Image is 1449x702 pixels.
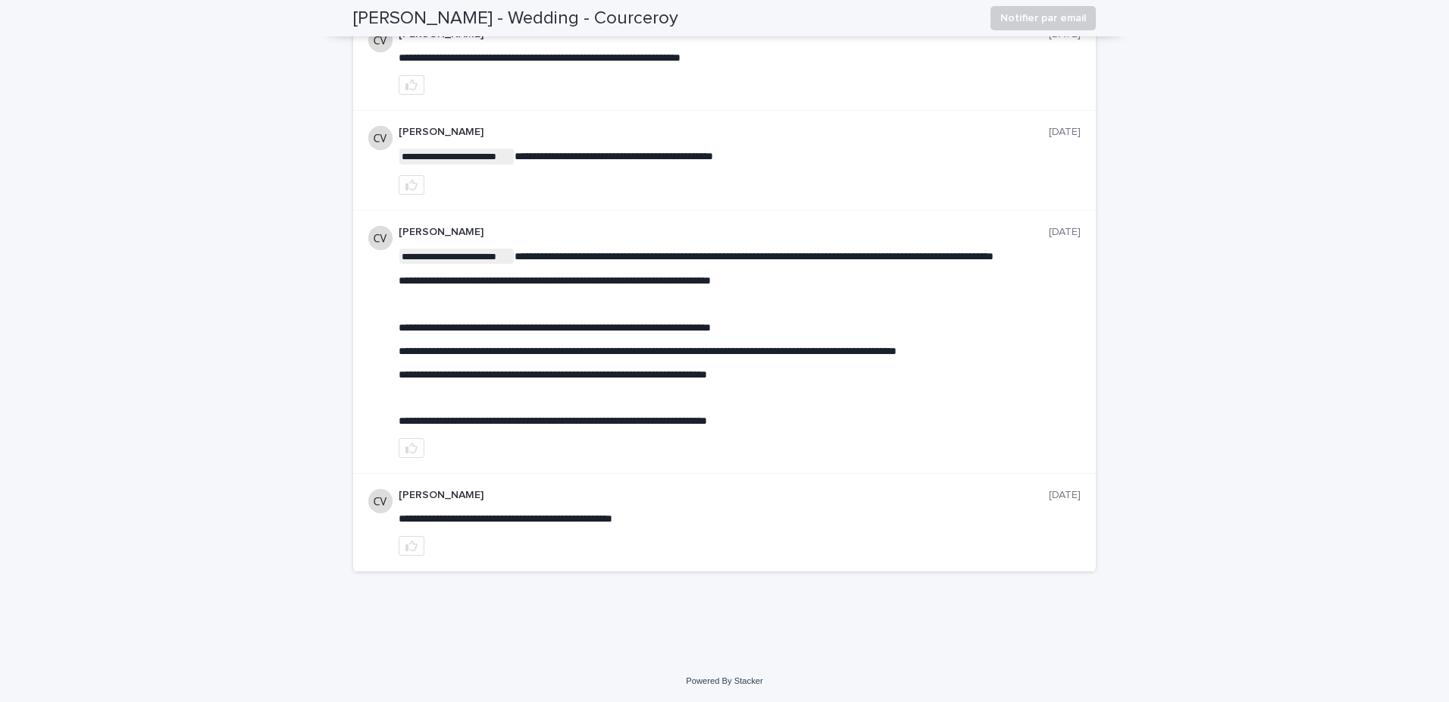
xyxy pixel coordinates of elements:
[686,676,762,685] a: Powered By Stacker
[1000,11,1086,26] span: Notifier par email
[399,175,424,195] button: like this post
[991,6,1096,30] button: Notifier par email
[399,75,424,95] button: like this post
[399,489,1049,502] p: [PERSON_NAME]
[399,226,1049,239] p: [PERSON_NAME]
[353,8,678,30] h2: [PERSON_NAME] - Wedding - Courceroy
[1049,489,1081,502] p: [DATE]
[1049,226,1081,239] p: [DATE]
[1049,126,1081,139] p: [DATE]
[399,438,424,458] button: like this post
[399,536,424,556] button: like this post
[399,126,1049,139] p: [PERSON_NAME]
